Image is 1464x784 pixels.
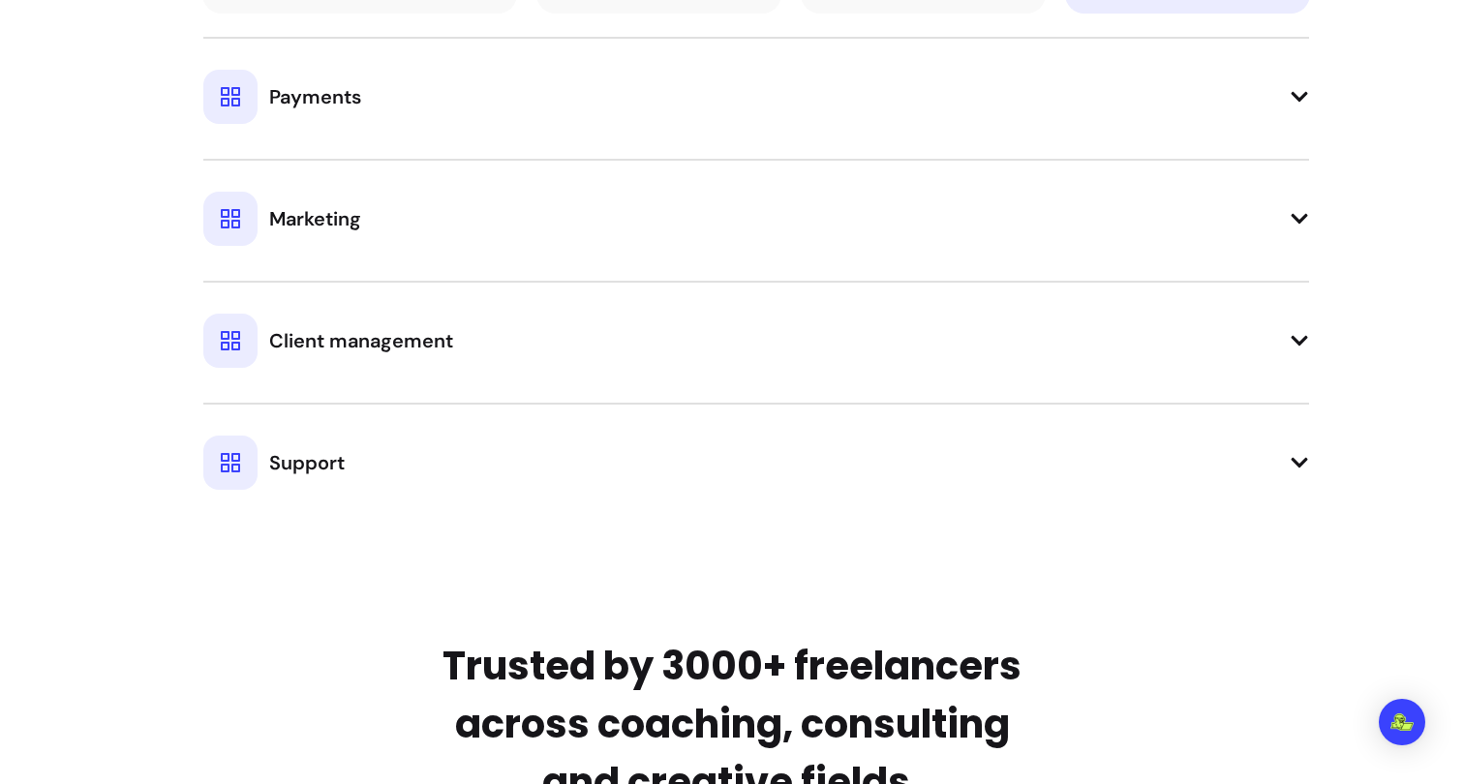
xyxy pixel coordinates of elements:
[269,205,361,232] span: Marketing
[269,449,345,476] span: Support
[1379,699,1425,745] div: Open Intercom Messenger
[269,327,453,354] span: Client management
[203,37,1309,124] button: Payments
[269,83,361,110] span: Payments
[203,403,1309,490] button: Support
[203,281,1309,368] button: Client management
[203,159,1309,246] button: Marketing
